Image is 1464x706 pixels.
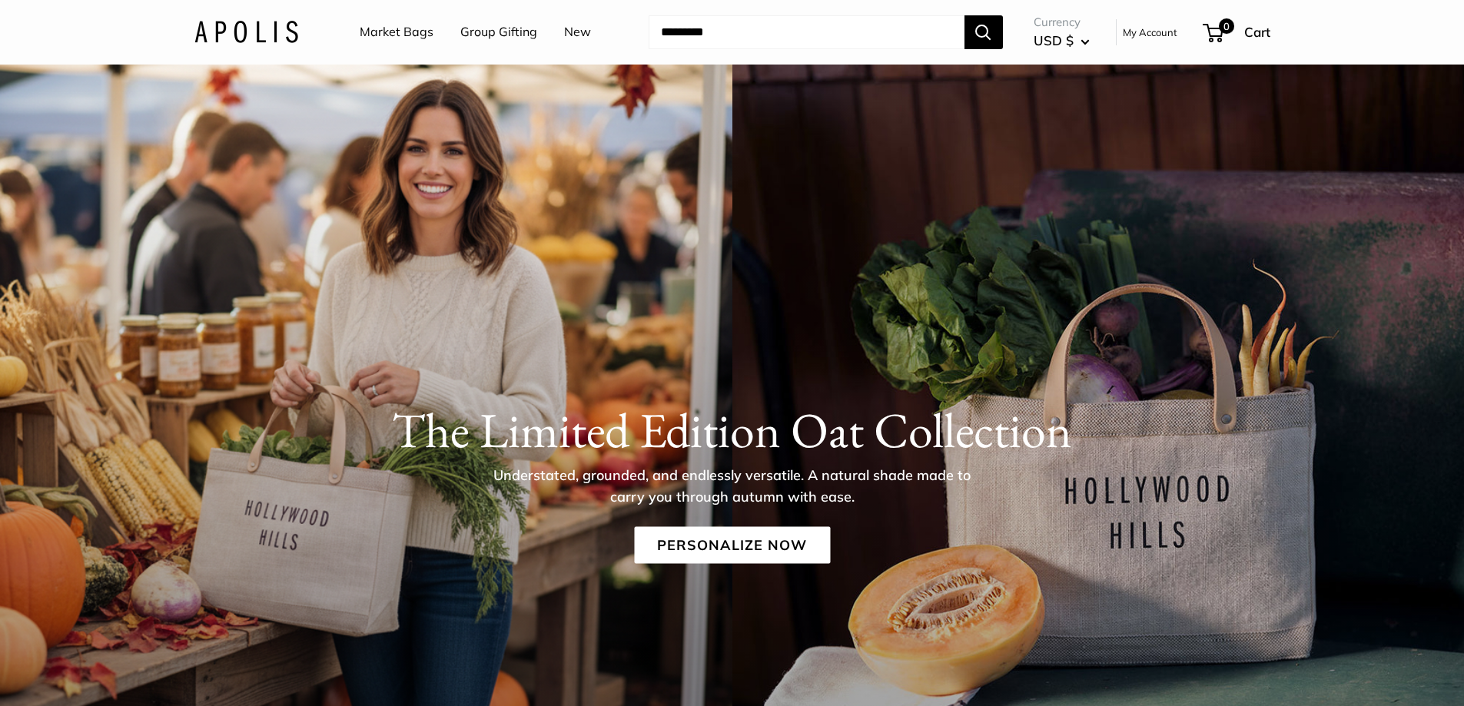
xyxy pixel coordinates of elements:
span: Currency [1034,12,1090,33]
button: USD $ [1034,28,1090,53]
a: Personalize Now [634,526,830,563]
a: 0 Cart [1204,20,1270,45]
input: Search... [649,15,964,49]
button: Search [964,15,1003,49]
span: 0 [1218,18,1233,34]
img: Apolis [194,21,298,43]
a: Market Bags [360,21,433,44]
span: Cart [1244,24,1270,40]
a: Group Gifting [460,21,537,44]
h1: The Limited Edition Oat Collection [194,400,1270,459]
span: USD $ [1034,32,1074,48]
a: New [564,21,591,44]
p: Understated, grounded, and endlessly versatile. A natural shade made to carry you through autumn ... [483,464,982,507]
a: My Account [1123,23,1177,41]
